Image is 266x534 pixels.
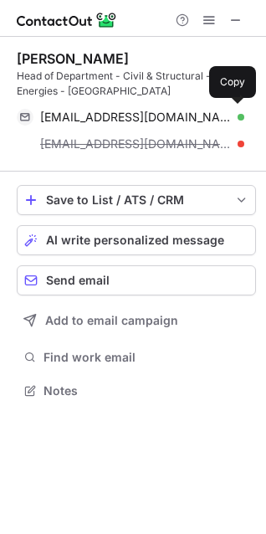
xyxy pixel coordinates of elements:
[43,383,249,398] span: Notes
[40,136,232,151] span: [EMAIL_ADDRESS][DOMAIN_NAME]
[17,379,256,403] button: Notes
[46,193,227,207] div: Save to List / ATS / CRM
[46,234,224,247] span: AI write personalized message
[17,225,256,255] button: AI write personalized message
[46,274,110,287] span: Send email
[17,69,256,99] div: Head of Department - Civil & Structural - Technip Energies - [GEOGRAPHIC_DATA]
[45,314,178,327] span: Add to email campaign
[17,50,129,67] div: [PERSON_NAME]
[17,185,256,215] button: save-profile-one-click
[17,346,256,369] button: Find work email
[43,350,249,365] span: Find work email
[17,306,256,336] button: Add to email campaign
[17,265,256,295] button: Send email
[17,10,117,30] img: ContactOut v5.3.10
[40,110,232,125] span: [EMAIL_ADDRESS][DOMAIN_NAME]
